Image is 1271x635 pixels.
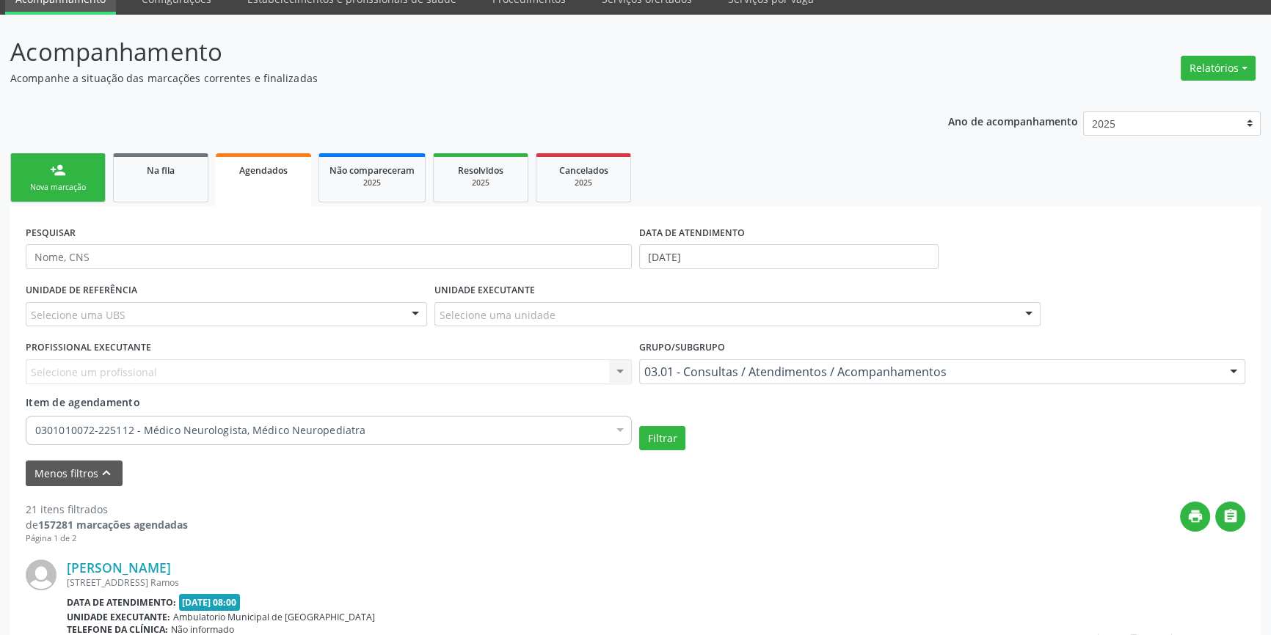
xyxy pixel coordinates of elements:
div: 2025 [444,177,517,188]
button:  [1215,502,1245,532]
span: 0301010072-225112 - Médico Neurologista, Médico Neuropediatra [35,423,608,438]
button: Relatórios [1181,56,1256,81]
div: Página 1 de 2 [26,532,188,545]
span: Na fila [147,164,175,177]
p: Acompanhe a situação das marcações correntes e finalizadas [10,70,886,86]
div: [STREET_ADDRESS] Ramos [67,576,1025,589]
b: Unidade executante: [67,611,170,623]
span: Ambulatorio Municipal de [GEOGRAPHIC_DATA] [173,611,375,623]
span: Resolvidos [458,164,503,177]
button: Filtrar [639,426,685,451]
span: [DATE] 08:00 [179,594,241,611]
div: 21 itens filtrados [26,502,188,517]
img: img [26,559,57,590]
span: Agendados [239,164,288,177]
input: Selecione um intervalo [639,244,939,269]
label: PESQUISAR [26,221,76,244]
i: print [1187,508,1203,524]
button: print [1180,502,1210,532]
span: Selecione uma unidade [440,307,556,323]
label: Grupo/Subgrupo [639,337,725,359]
span: Cancelados [559,164,608,177]
label: DATA DE ATENDIMENTO [639,221,745,244]
input: Nome, CNS [26,244,632,269]
span: Item de agendamento [26,395,140,409]
a: [PERSON_NAME] [67,559,171,576]
span: Selecione uma UBS [31,307,125,323]
p: Acompanhamento [10,34,886,70]
label: UNIDADE EXECUTANTE [434,279,535,302]
button: Menos filtroskeyboard_arrow_up [26,460,123,486]
b: Data de atendimento: [67,596,176,609]
div: Nova marcação [21,182,95,193]
i:  [1223,508,1239,524]
p: Ano de acompanhamento [948,111,1078,130]
i: keyboard_arrow_up [98,465,114,481]
strong: 157281 marcações agendadas [38,518,188,532]
label: PROFISSIONAL EXECUTANTE [26,337,151,359]
div: de [26,517,188,532]
span: Não compareceram [329,164,415,177]
span: 03.01 - Consultas / Atendimentos / Acompanhamentos [644,364,1215,379]
div: 2025 [547,177,620,188]
label: UNIDADE DE REFERÊNCIA [26,279,137,302]
div: 2025 [329,177,415,188]
div: person_add [50,162,66,178]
